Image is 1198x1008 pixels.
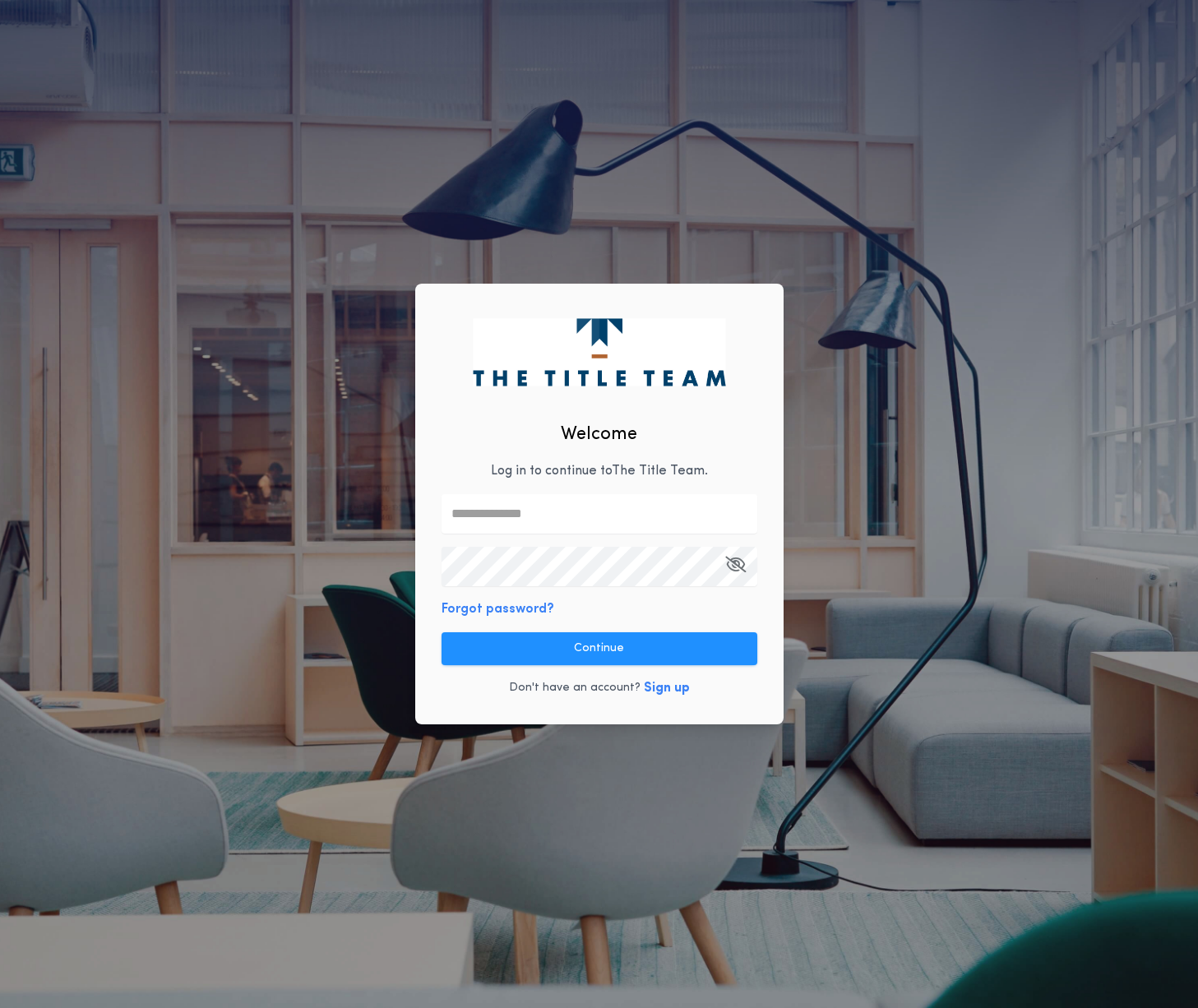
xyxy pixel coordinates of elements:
[509,680,641,696] p: Don't have an account?
[473,318,725,386] img: logo
[561,421,637,448] h2: Welcome
[442,599,554,619] button: Forgot password?
[491,461,708,481] p: Log in to continue to The Title Team .
[442,632,757,665] button: Continue
[644,678,690,698] button: Sign up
